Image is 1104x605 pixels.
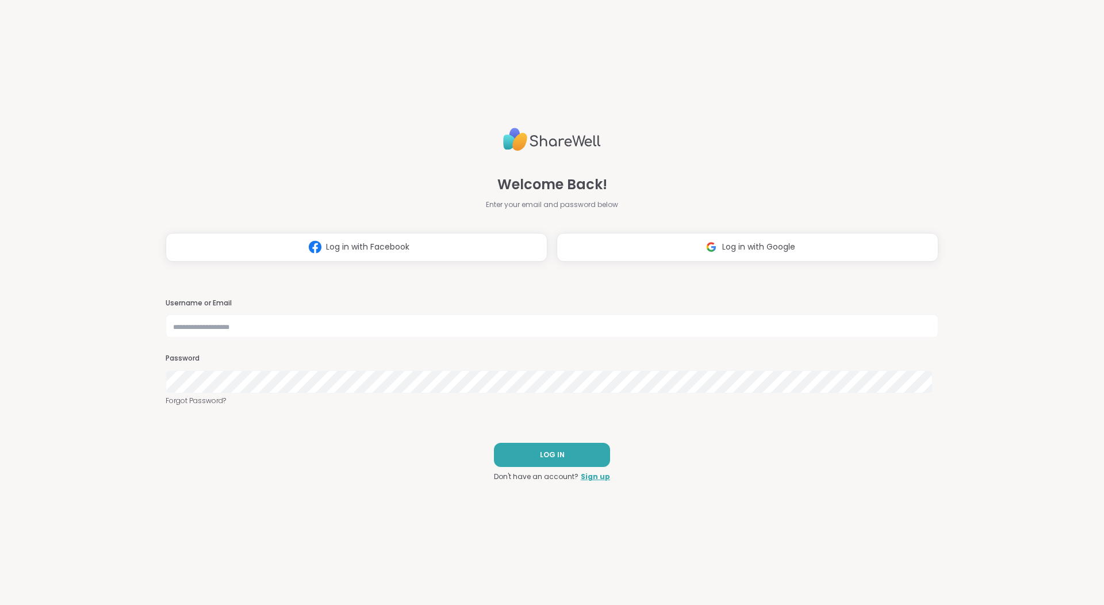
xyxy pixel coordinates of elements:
[494,443,610,467] button: LOG IN
[166,396,938,406] a: Forgot Password?
[304,236,326,258] img: ShareWell Logomark
[166,354,938,363] h3: Password
[166,233,547,262] button: Log in with Facebook
[494,472,578,482] span: Don't have an account?
[722,241,795,253] span: Log in with Google
[581,472,610,482] a: Sign up
[557,233,938,262] button: Log in with Google
[326,241,409,253] span: Log in with Facebook
[486,200,618,210] span: Enter your email and password below
[700,236,722,258] img: ShareWell Logomark
[503,123,601,156] img: ShareWell Logo
[540,450,565,460] span: LOG IN
[497,174,607,195] span: Welcome Back!
[166,298,938,308] h3: Username or Email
